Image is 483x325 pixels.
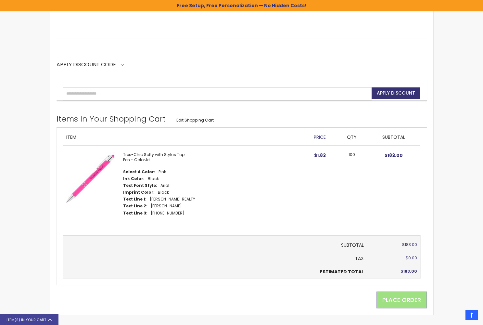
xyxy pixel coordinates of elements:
th: Subtotal [367,134,420,145]
dt: Text Line 3 [123,211,147,216]
span: $183.00 [385,152,403,159]
span: $183.00 [402,242,417,247]
dd: [PERSON_NAME] [151,203,182,209]
img: Tres-Chic Softy with Stylus Top Pen - ColorJet-Pink [63,152,117,206]
strong: Estimated Total [320,268,364,275]
a: Top [465,310,478,320]
dt: Imprint Color [123,190,155,195]
th: Qty [337,134,367,145]
dt: Text Line 1 [123,197,146,202]
strong: Items in Your Shopping Cart [57,113,166,124]
th: Subtotal [63,235,367,252]
dt: Text Font Style [123,183,157,188]
strong: Tres-Chic Softy with Stylus Top Pen - ColorJet [123,152,188,162]
dd: Arial [160,183,169,188]
th: Item [63,134,303,145]
dd: [PHONE_NUMBER] [151,211,184,216]
th: Tax [63,252,367,265]
span: 100 [349,152,355,157]
th: Price [303,134,337,145]
span: Edit Shopping Cart [176,117,214,123]
dd: Black [148,176,159,181]
dt: Ink Color [123,176,145,181]
dt: Text Line 2 [123,203,147,209]
span: $0.00 [406,255,417,261]
span: $183.00 [400,268,417,274]
a: Edit Shopping Cart [176,118,214,123]
dt: Select A Color [123,169,155,175]
span: Apply Discount [377,90,415,96]
dd: Pink [159,169,166,175]
span: $1.83 [314,152,326,159]
strong: Apply Discount Code [57,61,116,74]
dd: Black [158,190,169,195]
dd: [PERSON_NAME] REALTY [150,197,195,202]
